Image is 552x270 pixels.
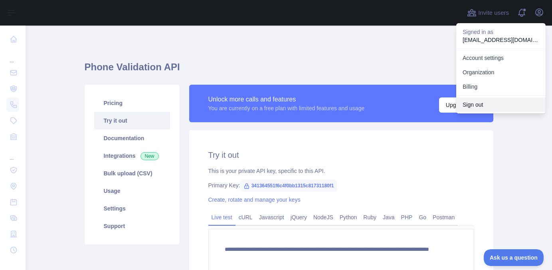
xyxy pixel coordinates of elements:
[94,165,170,182] a: Bulk upload (CSV)
[208,95,365,104] div: Unlock more calls and features
[6,48,19,64] div: ...
[94,129,170,147] a: Documentation
[208,197,301,203] a: Create, rotate and manage your keys
[463,36,539,44] p: [EMAIL_ADDRESS][DOMAIN_NAME]
[287,211,310,224] a: jQuery
[94,200,170,217] a: Settings
[380,211,398,224] a: Java
[456,65,546,79] a: Organization
[463,28,539,36] p: Signed in as
[208,211,235,224] a: Live test
[208,149,474,161] h2: Try it out
[439,97,474,113] button: Upgrade
[398,211,416,224] a: PHP
[484,249,544,266] iframe: Toggle Customer Support
[360,211,380,224] a: Ruby
[208,104,365,112] div: You are currently on a free plan with limited features and usage
[336,211,360,224] a: Python
[415,211,429,224] a: Go
[456,51,546,65] a: Account settings
[94,112,170,129] a: Try it out
[429,211,458,224] a: Postman
[94,217,170,235] a: Support
[456,97,546,112] button: Sign out
[6,145,19,161] div: ...
[256,211,287,224] a: Javascript
[235,211,256,224] a: cURL
[465,6,510,19] button: Invite users
[240,180,337,192] span: 341364551f6c4f0bb1315c81731180f1
[94,94,170,112] a: Pricing
[94,182,170,200] a: Usage
[94,147,170,165] a: Integrations New
[310,211,336,224] a: NodeJS
[456,79,546,94] button: Billing
[140,152,159,160] span: New
[208,167,474,175] div: This is your private API key, specific to this API.
[85,61,493,80] h1: Phone Validation API
[478,8,509,18] span: Invite users
[208,181,474,189] div: Primary Key:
